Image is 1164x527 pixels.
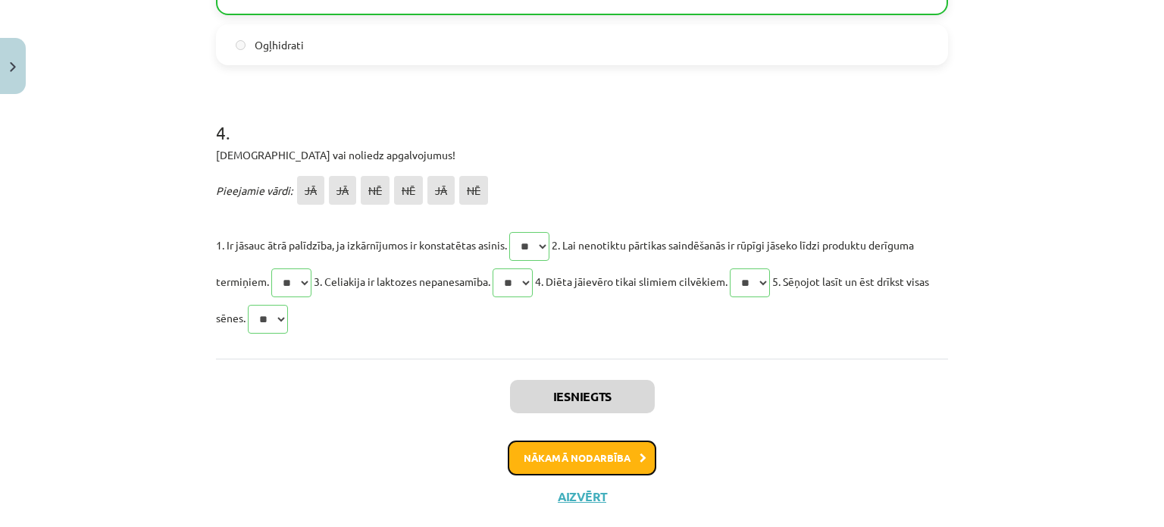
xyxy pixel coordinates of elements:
[459,176,488,205] span: NĒ
[553,489,611,504] button: Aizvērt
[508,441,656,475] button: Nākamā nodarbība
[297,176,324,205] span: JĀ
[535,274,727,288] span: 4. Diēta jāievēro tikai slimiem cilvēkiem.
[314,274,490,288] span: 3. Celiakija ir laktozes nepanesamība.
[236,40,246,50] input: Ogļhidrati
[216,147,948,163] p: [DEMOGRAPHIC_DATA] vai noliedz apgalvojumus!
[216,184,293,197] span: Pieejamie vārdi:
[216,96,948,143] h1: 4 .
[394,176,423,205] span: NĒ
[329,176,356,205] span: JĀ
[427,176,455,205] span: JĀ
[510,380,655,413] button: Iesniegts
[255,37,304,53] span: Ogļhidrati
[216,238,914,288] span: 2. Lai nenotiktu pārtikas saindēšanās ir rūpīgi jāseko līdzi produktu derīguma termiņiem.
[361,176,390,205] span: NĒ
[10,62,16,72] img: icon-close-lesson-0947bae3869378f0d4975bcd49f059093ad1ed9edebbc8119c70593378902aed.svg
[216,238,507,252] span: 1. Ir jāsauc ātrā palīdzība, ja izkārnījumos ir konstatētas asinis.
